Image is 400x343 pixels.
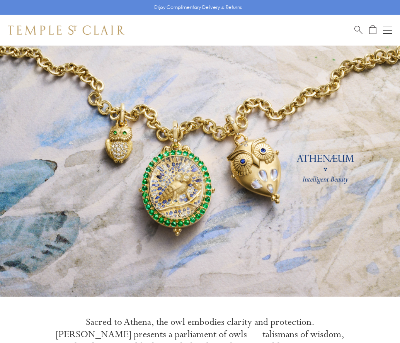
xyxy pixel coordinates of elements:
p: Enjoy Complimentary Delivery & Returns [154,3,242,11]
a: Open Shopping Bag [369,25,376,35]
a: Search [354,25,363,35]
img: Temple St. Clair [8,25,124,35]
button: Open navigation [383,25,392,35]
